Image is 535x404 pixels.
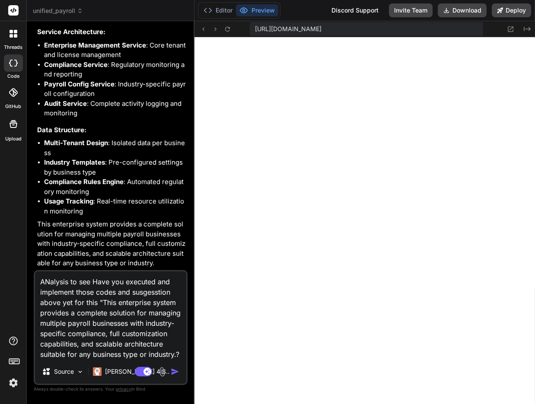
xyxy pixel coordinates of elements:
li: : Automated regulatory monitoring [44,177,186,197]
button: Editor [200,4,236,16]
label: GitHub [5,103,21,110]
span: [URL][DOMAIN_NAME] [255,25,322,33]
span: unified_payroll [33,6,83,15]
strong: Usage Tracking [44,197,93,205]
strong: Compliance Service [44,60,108,69]
img: icon [171,367,179,376]
img: settings [6,375,21,390]
img: attachment [157,367,167,377]
button: Deploy [492,3,531,17]
p: [PERSON_NAME] 4 S.. [105,367,169,376]
button: Invite Team [389,3,433,17]
strong: Service Architecture: [37,28,105,36]
img: Pick Models [76,368,84,375]
strong: Multi-Tenant Design [44,139,108,147]
p: Source [54,367,74,376]
label: threads [4,44,22,51]
div: Discord Support [326,3,384,17]
p: Always double-check its answers. Your in Bind [34,385,188,393]
label: code [7,73,19,80]
li: : Regulatory monitoring and reporting [44,60,186,80]
button: Download [438,3,487,17]
li: : Pre-configured settings by business type [44,158,186,177]
iframe: Preview [194,37,535,404]
li: : Industry-specific payroll configuration [44,80,186,99]
li: : Core tenant and license management [44,41,186,60]
textarea: ANalysis to see Have you executed and implement those codes and susgesstion above yet for this "T... [35,271,186,359]
strong: Industry Templates [44,158,105,166]
strong: Enterprise Management Service [44,41,146,49]
img: Claude 4 Sonnet [93,367,102,376]
p: This enterprise system provides a complete solution for managing multiple payroll businesses with... [37,219,186,268]
strong: Compliance Rules Engine [44,178,124,186]
strong: Data Structure: [37,126,86,134]
span: privacy [116,386,131,391]
li: : Real-time resource utilization monitoring [44,197,186,216]
button: Preview [236,4,278,16]
li: : Complete activity logging and monitoring [44,99,186,118]
label: Upload [5,135,22,143]
strong: Payroll Config Service [44,80,115,88]
strong: Audit Service [44,99,87,108]
li: : Isolated data per business [44,138,186,158]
